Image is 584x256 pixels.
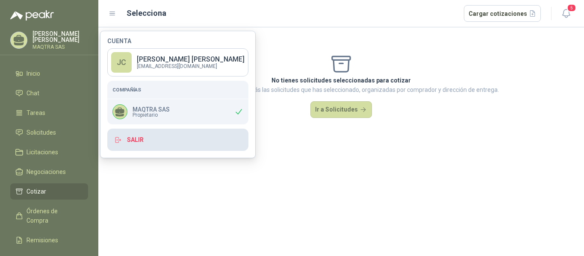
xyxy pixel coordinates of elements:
[10,65,88,82] a: Inicio
[32,44,88,50] p: MAQTRA SAS
[10,10,54,21] img: Logo peakr
[32,31,88,43] p: [PERSON_NAME] [PERSON_NAME]
[10,232,88,248] a: Remisiones
[10,164,88,180] a: Negociaciones
[137,56,245,63] p: [PERSON_NAME] [PERSON_NAME]
[183,85,499,94] p: En esta sección, encontrarás las solicitudes que has seleccionado, organizadas por comprador y di...
[558,6,574,21] button: 5
[27,167,66,177] span: Negociaciones
[27,147,58,157] span: Licitaciones
[27,128,56,137] span: Solicitudes
[10,183,88,200] a: Cotizar
[111,52,132,73] div: JC
[10,105,88,121] a: Tareas
[27,235,58,245] span: Remisiones
[107,129,248,151] button: Salir
[464,5,541,22] button: Cargar cotizaciones
[10,85,88,101] a: Chat
[10,203,88,229] a: Órdenes de Compra
[107,48,248,77] a: JC[PERSON_NAME] [PERSON_NAME][EMAIL_ADDRESS][DOMAIN_NAME]
[567,4,576,12] span: 5
[10,124,88,141] a: Solicitudes
[27,108,45,118] span: Tareas
[107,99,248,124] div: MAQTRA SASPropietario
[27,187,46,196] span: Cotizar
[137,64,245,69] p: [EMAIL_ADDRESS][DOMAIN_NAME]
[27,69,40,78] span: Inicio
[133,112,170,118] span: Propietario
[10,144,88,160] a: Licitaciones
[27,88,39,98] span: Chat
[310,101,372,118] button: Ir a Solicitudes
[127,7,166,19] h2: Selecciona
[112,86,243,94] h5: Compañías
[183,76,499,85] p: No tienes solicitudes seleccionadas para cotizar
[27,206,80,225] span: Órdenes de Compra
[107,38,248,44] h4: Cuenta
[133,106,170,112] p: MAQTRA SAS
